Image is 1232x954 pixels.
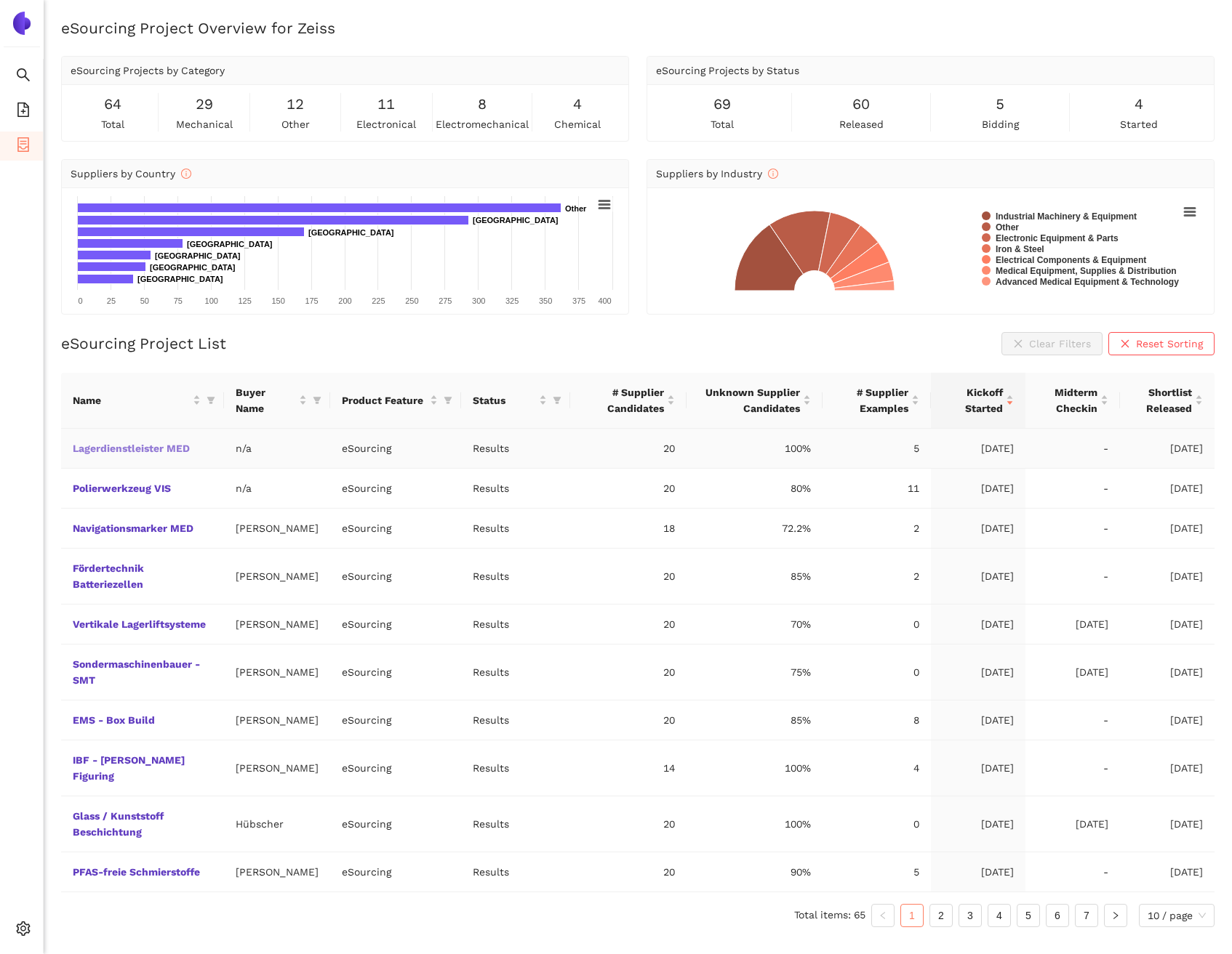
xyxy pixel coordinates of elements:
[461,796,570,852] td: Results
[1104,904,1127,927] li: Next Page
[931,740,1025,796] td: [DATE]
[224,852,330,892] td: [PERSON_NAME]
[174,296,183,305] text: 75
[436,116,529,132] span: electromechanical
[330,700,461,740] td: eSourcing
[330,740,461,796] td: eSourcing
[281,116,310,132] span: other
[1120,429,1215,469] td: [DATE]
[570,740,687,796] td: 14
[1120,796,1215,852] td: [DATE]
[461,644,570,700] td: Results
[473,216,559,225] text: [GEOGRAPHIC_DATA]
[570,644,687,700] td: 20
[1025,700,1120,740] td: -
[224,700,330,740] td: [PERSON_NAME]
[988,905,1010,926] a: 4
[16,97,31,126] span: file-add
[1025,852,1120,892] td: -
[61,17,1215,39] h2: eSourcing Project Overview for Zeiss
[1120,469,1215,509] td: [DATE]
[823,509,931,549] td: 2
[140,296,149,305] text: 50
[181,169,191,179] span: info-circle
[930,905,952,926] a: 2
[16,916,31,945] span: setting
[943,384,1003,416] span: Kickoff Started
[871,904,895,927] button: left
[224,469,330,509] td: n/a
[852,93,870,116] span: 60
[823,740,931,796] td: 4
[1025,373,1120,429] th: this column's title is Midterm Checkin,this column is sortable
[570,852,687,892] td: 20
[1017,905,1039,926] a: 5
[996,255,1146,265] text: Electrical Components & Equipment
[713,93,731,116] span: 69
[305,296,318,305] text: 175
[1046,904,1069,927] li: 6
[931,605,1025,644] td: [DATE]
[711,116,734,132] span: total
[834,384,908,416] span: # Supplier Examples
[505,296,519,305] text: 325
[1148,905,1206,926] span: 10 / page
[996,266,1177,276] text: Medical Equipment, Supplies & Distribution
[10,12,33,35] img: Logo
[1025,469,1120,509] td: -
[572,296,585,305] text: 375
[1075,904,1098,927] li: 7
[570,373,687,429] th: this column's title is # Supplier Candidates,this column is sortable
[310,381,324,419] span: filter
[78,296,82,305] text: 0
[996,233,1119,243] text: Electronic Equipment & Parts
[330,373,461,429] th: this column's title is Product Feature,this column is sortable
[338,296,351,305] text: 200
[16,132,31,161] span: container
[931,469,1025,509] td: [DATE]
[931,644,1025,700] td: [DATE]
[1025,796,1120,852] td: [DATE]
[1025,740,1120,796] td: -
[330,644,461,700] td: eSourcing
[405,296,418,305] text: 250
[16,62,31,92] span: search
[1025,605,1120,644] td: [DATE]
[461,429,570,469] td: Results
[570,429,687,469] td: 20
[823,852,931,892] td: 5
[330,429,461,469] td: eSourcing
[107,296,116,305] text: 25
[101,116,124,132] span: total
[461,852,570,892] td: Results
[687,429,823,469] td: 100%
[204,389,218,411] span: filter
[901,905,923,926] a: 1
[308,228,394,237] text: [GEOGRAPHIC_DATA]
[823,700,931,740] td: 8
[582,384,664,416] span: # Supplier Candidates
[1104,904,1127,927] button: right
[823,549,931,605] td: 2
[342,392,427,408] span: Product Feature
[224,549,330,605] td: [PERSON_NAME]
[550,389,564,411] span: filter
[1120,373,1215,429] th: this column's title is Shortlist Released,this column is sortable
[224,605,330,644] td: [PERSON_NAME]
[687,373,823,429] th: this column's title is Unknown Supplier Candidates,this column is sortable
[996,93,1004,116] span: 5
[478,93,487,116] span: 8
[539,296,552,305] text: 350
[598,296,611,305] text: 400
[461,549,570,605] td: Results
[473,392,536,408] span: Status
[931,429,1025,469] td: [DATE]
[239,296,252,305] text: 125
[224,509,330,549] td: [PERSON_NAME]
[461,700,570,740] td: Results
[570,605,687,644] td: 20
[996,277,1179,287] text: Advanced Medical Equipment & Technology
[224,644,330,700] td: [PERSON_NAME]
[687,605,823,644] td: 70%
[996,211,1137,222] text: Industrial Machinery & Equipment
